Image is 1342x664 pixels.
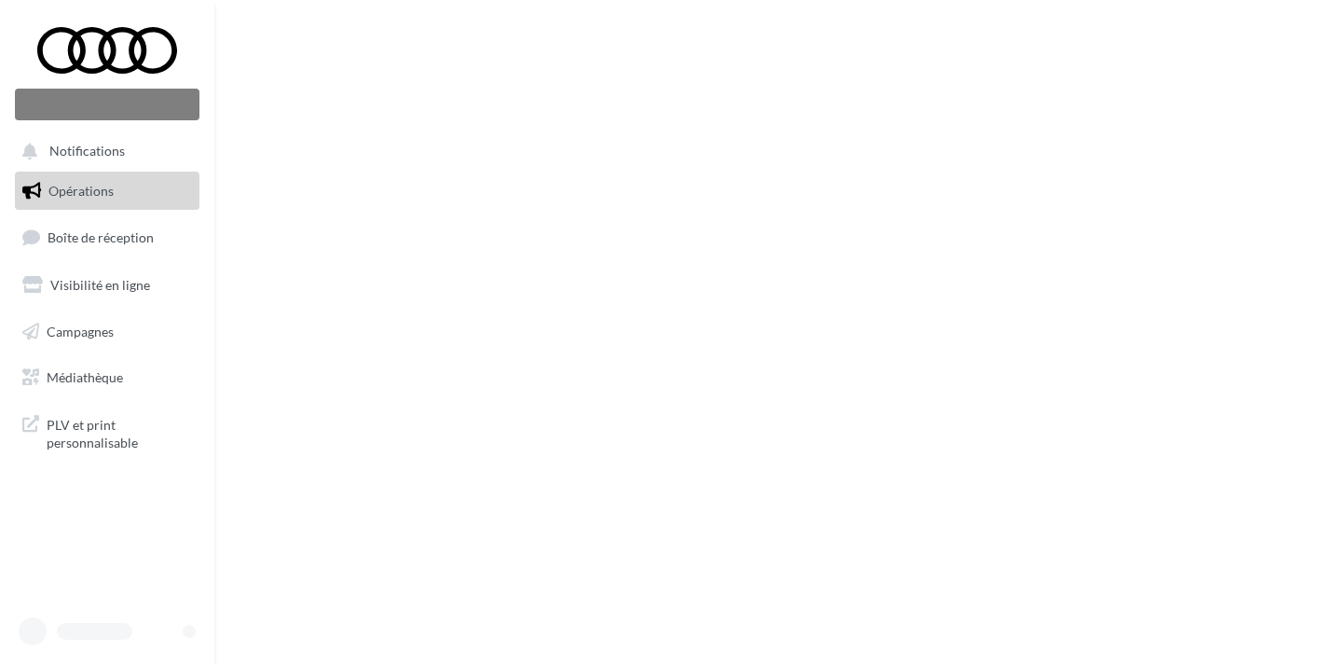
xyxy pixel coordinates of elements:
a: Boîte de réception [11,217,203,257]
a: Opérations [11,172,203,211]
span: PLV et print personnalisable [47,412,192,452]
a: Campagnes [11,312,203,352]
span: Notifications [49,144,125,159]
a: PLV et print personnalisable [11,405,203,460]
span: Campagnes [47,323,114,339]
span: Opérations [48,183,114,199]
span: Boîte de réception [48,229,154,245]
a: Visibilité en ligne [11,266,203,305]
span: Médiathèque [47,369,123,385]
a: Médiathèque [11,358,203,397]
span: Visibilité en ligne [50,277,150,293]
div: Nouvelle campagne [15,89,199,120]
